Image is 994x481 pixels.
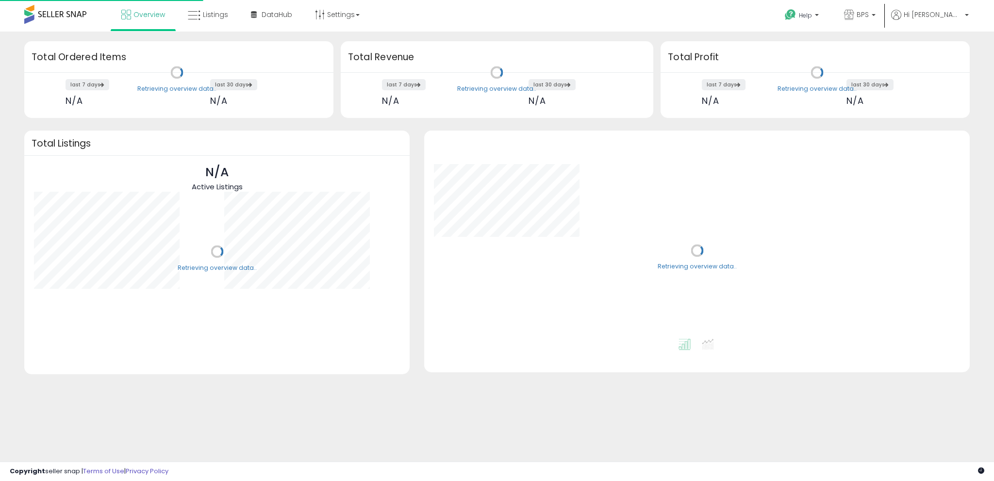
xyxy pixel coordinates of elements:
div: Retrieving overview data.. [457,84,536,93]
div: Retrieving overview data.. [778,84,857,93]
div: Retrieving overview data.. [658,263,737,271]
span: BPS [857,10,869,19]
span: Hi [PERSON_NAME] [904,10,962,19]
div: Retrieving overview data.. [137,84,216,93]
a: Hi [PERSON_NAME] [891,10,969,32]
a: Help [777,1,828,32]
span: DataHub [262,10,292,19]
i: Get Help [784,9,796,21]
div: Retrieving overview data.. [178,264,257,272]
span: Help [799,11,812,19]
span: Listings [203,10,228,19]
span: Overview [133,10,165,19]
